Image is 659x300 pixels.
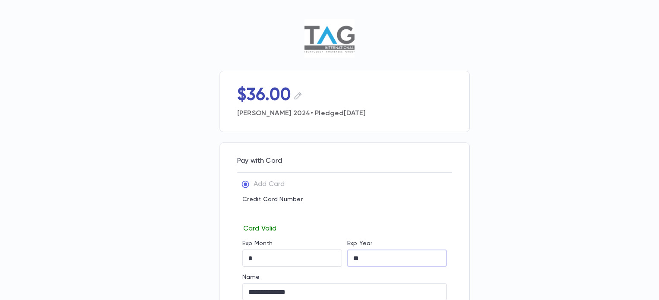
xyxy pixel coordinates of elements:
label: Name [242,274,260,281]
p: [PERSON_NAME] 2024 • Pledged [DATE] [237,106,452,118]
p: Add Card [254,180,285,189]
img: TAG Lakewood [304,19,354,58]
label: Exp Month [242,240,273,247]
p: Card Valid [242,223,447,233]
iframe: card [242,205,447,223]
p: Pay with Card [237,157,452,165]
p: Credit Card Number [242,196,447,203]
p: $36.00 [237,85,291,106]
label: Exp Year [347,240,372,247]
